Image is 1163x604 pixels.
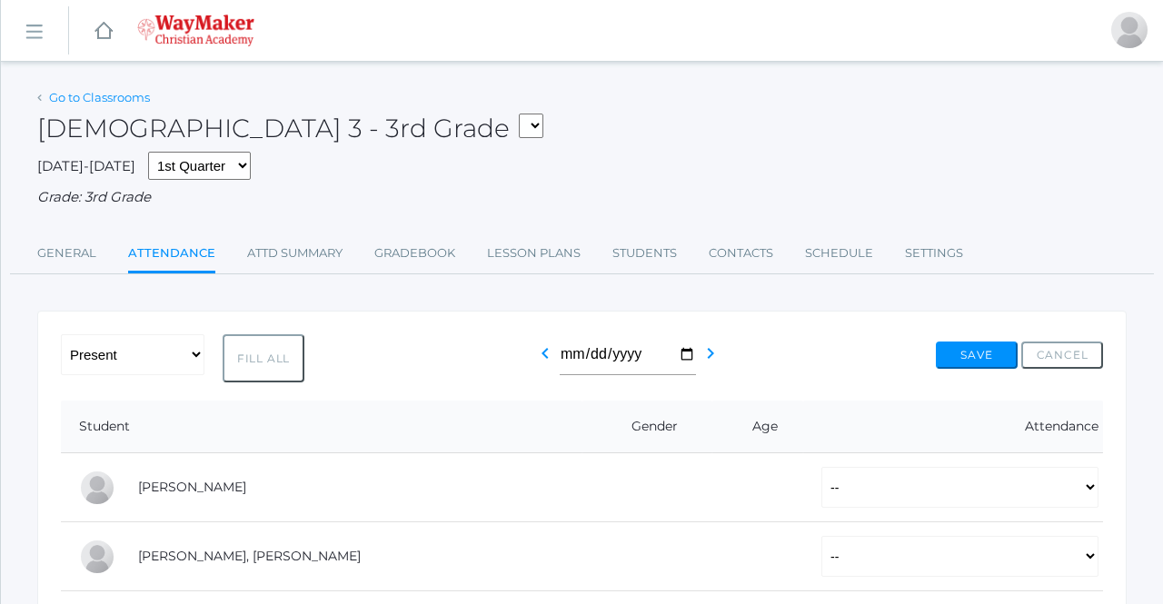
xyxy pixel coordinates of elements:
[37,235,96,272] a: General
[803,401,1103,453] th: Attendance
[487,235,581,272] a: Lesson Plans
[700,342,721,364] i: chevron_right
[709,235,773,272] a: Contacts
[138,479,246,495] a: [PERSON_NAME]
[700,351,721,368] a: chevron_right
[1021,342,1103,369] button: Cancel
[37,157,135,174] span: [DATE]-[DATE]
[247,235,343,272] a: Attd Summary
[534,351,556,368] a: chevron_left
[374,235,455,272] a: Gradebook
[137,15,254,46] img: waymaker-logo-stack-white-1602f2b1af18da31a5905e9982d058868370996dac5278e84edea6dabf9a3315.png
[712,401,803,453] th: Age
[61,401,582,453] th: Student
[582,401,712,453] th: Gender
[138,548,361,564] a: [PERSON_NAME], [PERSON_NAME]
[128,235,215,274] a: Attendance
[905,235,963,272] a: Settings
[37,114,543,143] h2: [DEMOGRAPHIC_DATA] 3 - 3rd Grade
[612,235,677,272] a: Students
[805,235,873,272] a: Schedule
[49,90,150,104] a: Go to Classrooms
[79,539,115,575] div: Ryder Hardisty
[223,334,304,382] button: Fill All
[37,187,1127,208] div: Grade: 3rd Grade
[534,342,556,364] i: chevron_left
[936,342,1018,369] button: Save
[1111,12,1148,48] div: Josh Bennett
[79,470,115,506] div: Elijah Benzinger-Stephens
